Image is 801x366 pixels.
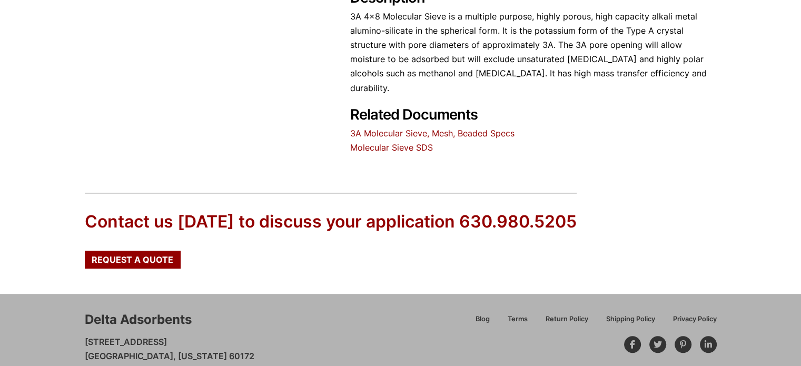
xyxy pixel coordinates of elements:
[85,251,181,269] a: Request a Quote
[664,313,717,332] a: Privacy Policy
[467,313,499,332] a: Blog
[350,9,717,95] p: 3A 4×8 Molecular Sieve is a multiple purpose, highly porous, high capacity alkali metal alumino-s...
[350,142,433,153] a: Molecular Sieve SDS
[673,316,717,323] span: Privacy Policy
[350,128,515,139] a: 3A Molecular Sieve, Mesh, Beaded Specs
[597,313,664,332] a: Shipping Policy
[85,311,192,329] div: Delta Adsorbents
[85,210,577,234] div: Contact us [DATE] to discuss your application 630.980.5205
[499,313,537,332] a: Terms
[606,316,655,323] span: Shipping Policy
[92,255,173,264] span: Request a Quote
[476,316,490,323] span: Blog
[508,316,528,323] span: Terms
[546,316,588,323] span: Return Policy
[537,313,597,332] a: Return Policy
